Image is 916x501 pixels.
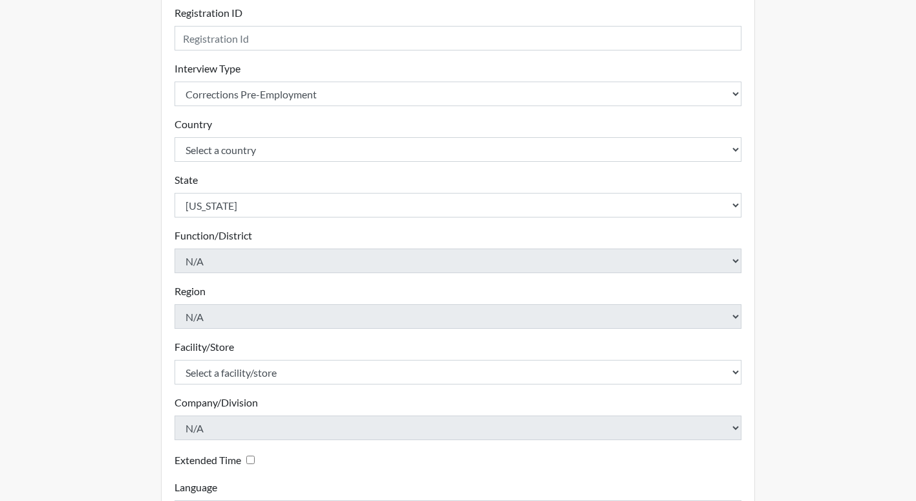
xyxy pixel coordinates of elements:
label: Facility/Store [175,339,234,355]
label: Registration ID [175,5,242,21]
label: Language [175,480,217,495]
div: Checking this box will provide the interviewee with an accomodation of extra time to answer each ... [175,451,260,469]
label: Country [175,117,212,132]
input: Insert a Registration ID, which needs to be a unique alphanumeric value for each interviewee [175,26,742,50]
label: State [175,172,198,188]
label: Extended Time [175,452,241,468]
label: Region [175,284,206,299]
label: Company/Division [175,395,258,410]
label: Function/District [175,228,252,243]
label: Interview Type [175,61,240,76]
